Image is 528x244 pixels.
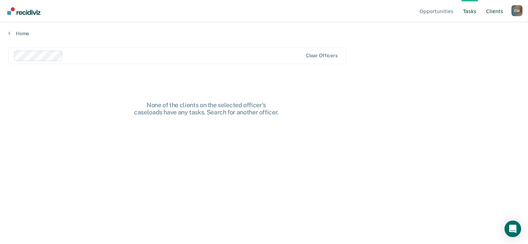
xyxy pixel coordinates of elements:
div: C M [511,5,522,16]
div: None of the clients on the selected officer's caseloads have any tasks. Search for another officer. [96,101,317,116]
a: Home [8,30,520,37]
img: Recidiviz [7,7,40,15]
button: Profile dropdown button [511,5,522,16]
div: Open Intercom Messenger [505,221,521,237]
div: Clear officers [306,53,338,59]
